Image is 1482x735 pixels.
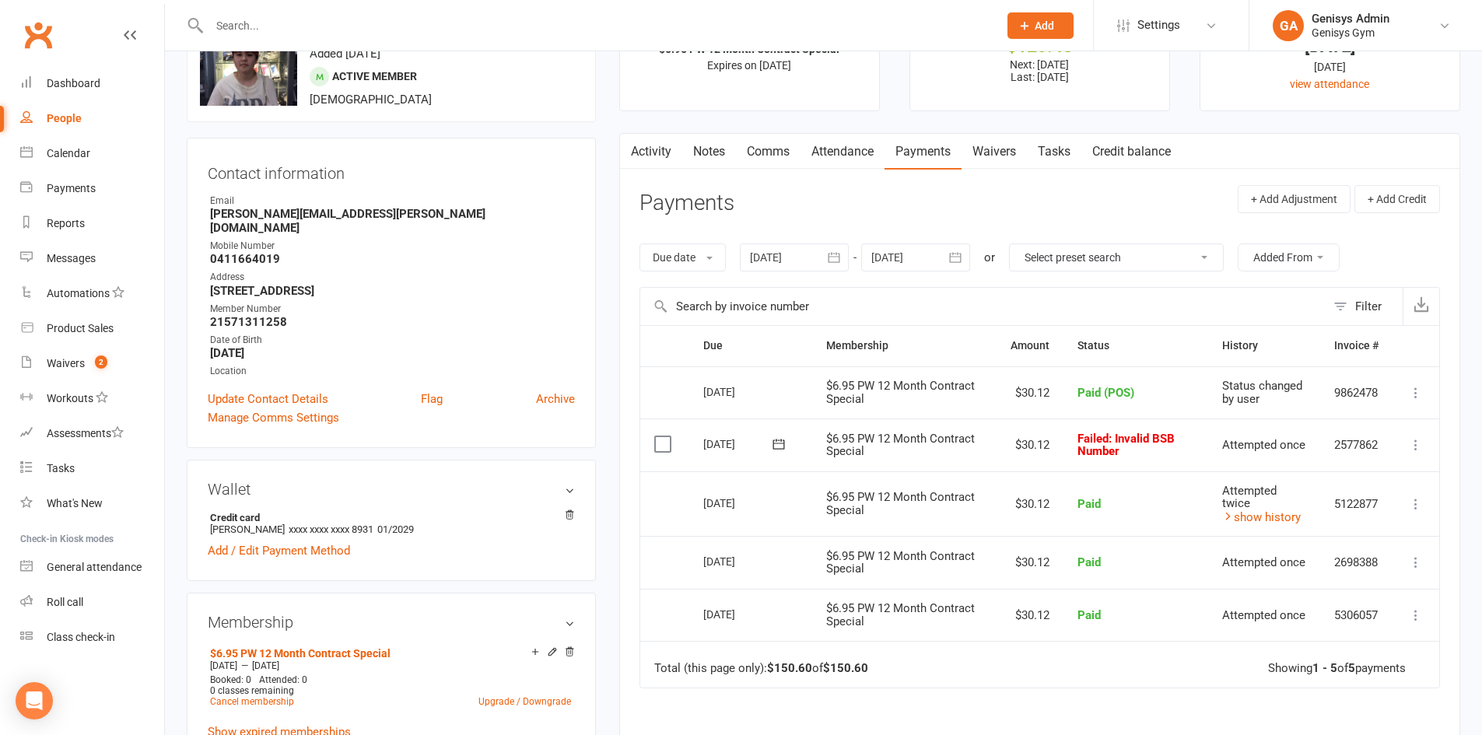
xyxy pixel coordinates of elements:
[997,418,1063,471] td: $30.12
[1027,134,1081,170] a: Tasks
[1320,589,1393,642] td: 5306057
[997,326,1063,366] th: Amount
[332,70,417,82] span: Active member
[208,481,575,498] h3: Wallet
[1268,662,1406,675] div: Showing of payments
[210,333,575,348] div: Date of Birth
[20,206,164,241] a: Reports
[1238,243,1340,271] button: Added From
[210,696,294,707] a: Cancel membership
[826,490,975,517] span: $6.95 PW 12 Month Contract Special
[20,311,164,346] a: Product Sales
[20,241,164,276] a: Messages
[206,660,575,672] div: —
[640,288,1326,325] input: Search by invoice number
[47,77,100,89] div: Dashboard
[20,620,164,655] a: Class kiosk mode
[1320,536,1393,589] td: 2698388
[1320,366,1393,419] td: 9862478
[1355,297,1382,316] div: Filter
[47,182,96,194] div: Payments
[1035,19,1054,32] span: Add
[1081,134,1182,170] a: Credit balance
[536,390,575,408] a: Archive
[47,427,124,439] div: Assessments
[1222,438,1305,452] span: Attempted once
[421,390,443,408] a: Flag
[205,15,987,37] input: Search...
[47,357,85,369] div: Waivers
[208,408,339,427] a: Manage Comms Settings
[1214,38,1445,54] div: [DATE]
[1077,555,1101,569] span: Paid
[1222,510,1301,524] a: show history
[47,217,85,229] div: Reports
[1290,78,1369,90] a: view attendance
[20,276,164,311] a: Automations
[20,346,164,381] a: Waivers 2
[47,631,115,643] div: Class check-in
[310,93,432,107] span: [DEMOGRAPHIC_DATA]
[289,523,373,535] span: xxxx xxxx xxxx 8931
[47,392,93,404] div: Workouts
[707,59,791,72] span: Expires on [DATE]
[1077,386,1134,400] span: Paid (POS)
[1312,661,1337,675] strong: 1 - 5
[210,660,237,671] span: [DATE]
[20,550,164,585] a: General attendance kiosk mode
[767,661,812,675] strong: $150.60
[997,589,1063,642] td: $30.12
[210,512,567,523] strong: Credit card
[210,346,575,360] strong: [DATE]
[801,134,885,170] a: Attendance
[826,432,975,459] span: $6.95 PW 12 Month Contract Special
[826,549,975,576] span: $6.95 PW 12 Month Contract Special
[1238,185,1351,213] button: + Add Adjustment
[210,270,575,285] div: Address
[210,239,575,254] div: Mobile Number
[20,381,164,416] a: Workouts
[20,416,164,451] a: Assessments
[1326,288,1403,325] button: Filter
[20,136,164,171] a: Calendar
[703,432,775,456] div: [DATE]
[210,685,294,696] span: 0 classes remaining
[208,159,575,182] h3: Contact information
[1312,26,1389,40] div: Genisys Gym
[703,491,775,515] div: [DATE]
[210,647,391,660] a: $6.95 PW 12 Month Contract Special
[210,284,575,298] strong: [STREET_ADDRESS]
[208,541,350,560] a: Add / Edit Payment Method
[47,561,142,573] div: General attendance
[210,364,575,379] div: Location
[47,112,82,124] div: People
[962,134,1027,170] a: Waivers
[812,326,997,366] th: Membership
[20,486,164,521] a: What's New
[1077,497,1101,511] span: Paid
[47,462,75,474] div: Tasks
[208,509,575,537] li: [PERSON_NAME]
[210,674,251,685] span: Booked: 0
[20,171,164,206] a: Payments
[924,58,1155,83] p: Next: [DATE] Last: [DATE]
[210,302,575,317] div: Member Number
[208,614,575,631] h3: Membership
[1208,326,1320,366] th: History
[95,355,107,369] span: 2
[210,315,575,329] strong: 21571311258
[654,662,868,675] div: Total (this page only): of
[259,674,307,685] span: Attended: 0
[20,66,164,101] a: Dashboard
[1222,379,1302,406] span: Status changed by user
[16,682,53,719] div: Open Intercom Messenger
[20,451,164,486] a: Tasks
[885,134,962,170] a: Payments
[20,101,164,136] a: People
[1320,418,1393,471] td: 2577862
[1320,326,1393,366] th: Invoice #
[19,16,58,54] a: Clubworx
[1354,185,1440,213] button: + Add Credit
[997,366,1063,419] td: $30.12
[823,661,868,675] strong: $150.60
